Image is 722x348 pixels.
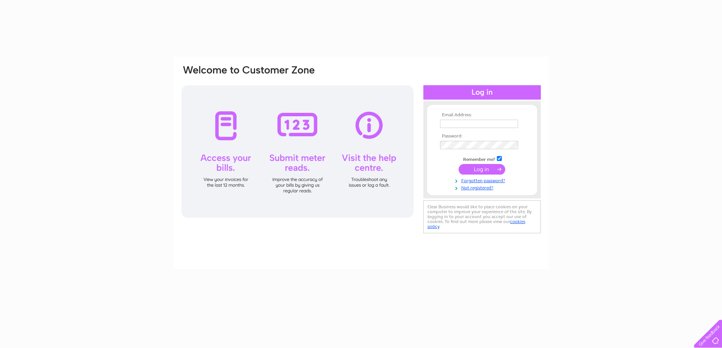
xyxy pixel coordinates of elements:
[438,155,526,162] td: Remember me?
[440,176,526,184] a: Forgotten password?
[428,219,525,229] a: cookies policy
[438,134,526,139] th: Password:
[459,164,505,175] input: Submit
[438,112,526,118] th: Email Address:
[423,200,541,233] div: Clear Business would like to place cookies on your computer to improve your experience of the sit...
[440,184,526,191] a: Not registered?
